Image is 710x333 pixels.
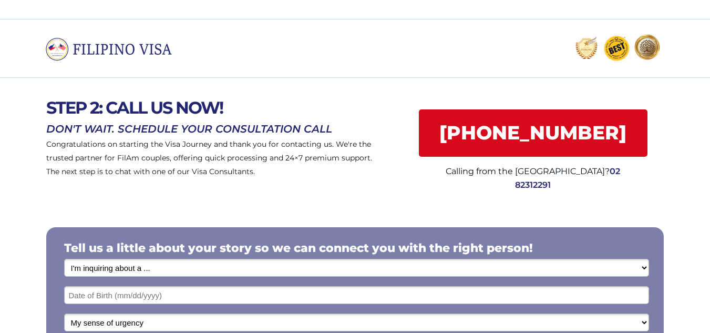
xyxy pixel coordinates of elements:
a: [PHONE_NUMBER] [419,109,647,157]
span: Calling from the [GEOGRAPHIC_DATA]? [446,166,610,176]
span: [PHONE_NUMBER] [419,122,647,144]
span: DON'T WAIT. SCHEDULE YOUR CONSULTATION CALL [46,123,332,135]
span: Tell us a little about your story so we can connect you with the right person! [64,241,533,255]
input: Date of Birth (mm/dd/yyyy) [64,286,649,304]
span: Congratulations on starting the Visa Journey and thank you for contacting us. We're the trusted p... [46,139,372,176]
span: STEP 2: CALL US NOW! [46,97,223,118]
